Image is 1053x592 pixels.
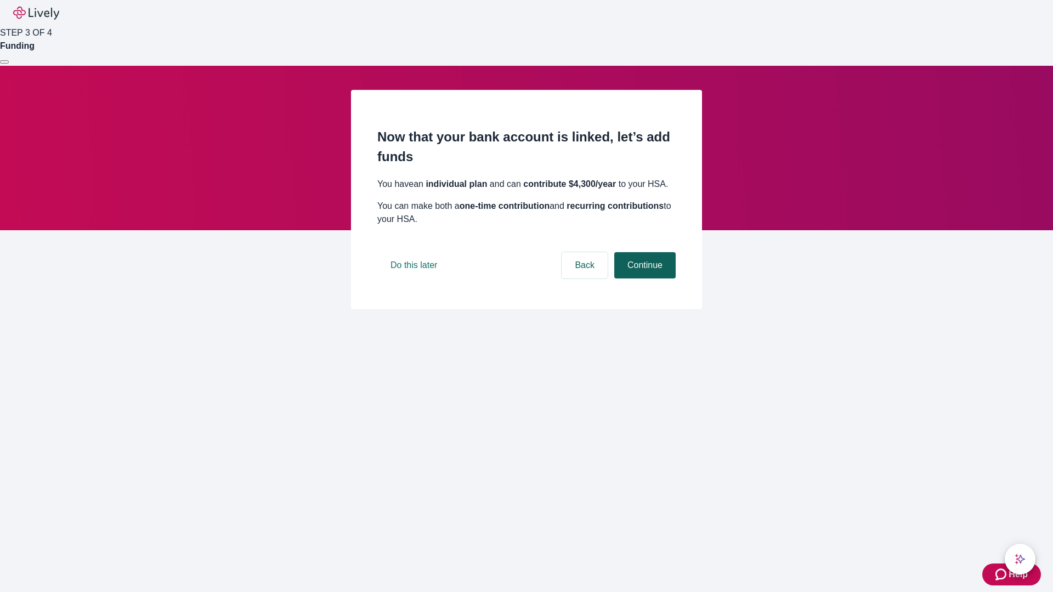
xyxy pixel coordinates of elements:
[13,7,59,20] img: Lively
[1015,554,1026,565] svg: Lively AI Assistant
[1009,568,1028,581] span: Help
[377,200,676,226] p: You can make both a and to your HSA.
[982,563,1041,585] button: Zendesk support iconHelp
[562,252,608,278] button: Back
[995,568,1009,581] svg: Zendesk support icon
[614,252,676,278] button: Continue
[377,178,676,191] p: You have an and can to your HSA.
[377,252,450,278] button: Do this later
[426,179,487,189] strong: individual plan
[460,201,550,210] strong: one-time contribution
[1005,544,1035,574] button: chat
[523,179,616,189] strong: contribute $4,300 /year
[567,201,664,210] strong: recurring contributions
[377,127,676,167] h2: Now that your bank account is linked, let’s add funds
